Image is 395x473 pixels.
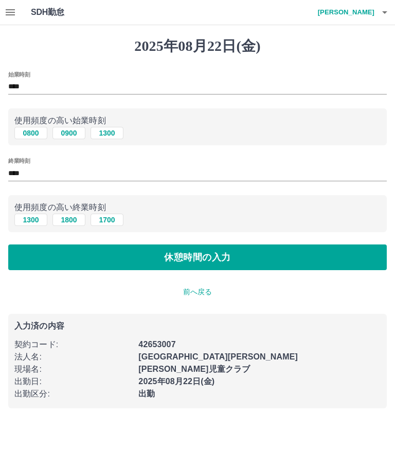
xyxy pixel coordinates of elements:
[14,338,132,351] p: 契約コード :
[91,214,123,226] button: 1700
[8,37,387,55] h1: 2025年08月22日(金)
[138,365,250,373] b: [PERSON_NAME]児童クラブ
[14,115,381,127] p: 使用頻度の高い始業時刻
[138,352,298,361] b: [GEOGRAPHIC_DATA][PERSON_NAME]
[14,351,132,363] p: 法人名 :
[91,127,123,139] button: 1300
[52,214,85,226] button: 1800
[14,388,132,400] p: 出勤区分 :
[138,389,155,398] b: 出勤
[14,201,381,214] p: 使用頻度の高い終業時刻
[52,127,85,139] button: 0900
[14,127,47,139] button: 0800
[14,322,381,330] p: 入力済の内容
[8,244,387,270] button: 休憩時間の入力
[14,375,132,388] p: 出勤日 :
[8,157,30,165] label: 終業時刻
[14,363,132,375] p: 現場名 :
[138,377,214,386] b: 2025年08月22日(金)
[138,340,175,349] b: 42653007
[8,70,30,78] label: 始業時刻
[8,287,387,297] p: 前へ戻る
[14,214,47,226] button: 1300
